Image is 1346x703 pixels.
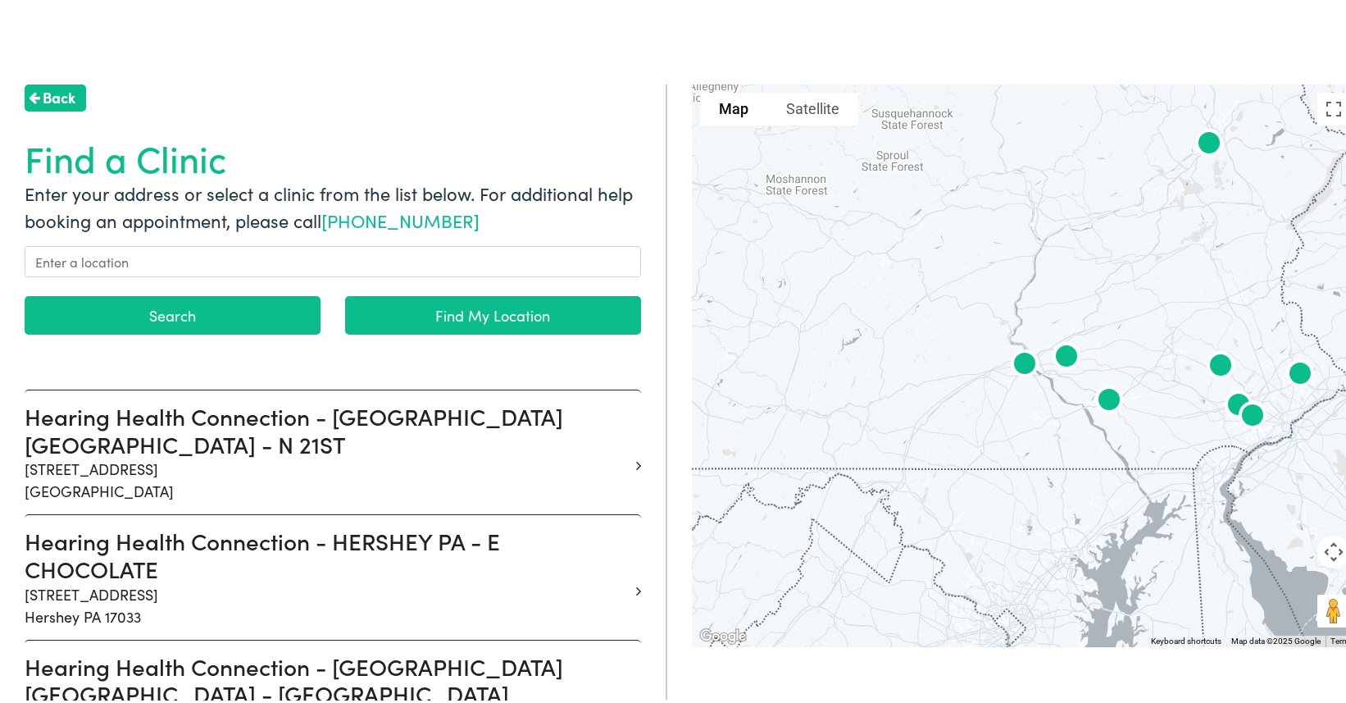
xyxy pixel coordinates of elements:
[25,580,629,624] p: [STREET_ADDRESS] Hershey PA 17033
[700,89,767,122] button: Show street map
[25,524,629,623] a: Hearing Health Connection - HERSHEY PA - E CHOCOLATE [STREET_ADDRESS]Hershey PA 17033
[767,89,858,122] button: Show satellite imagery
[25,454,629,499] p: [STREET_ADDRESS] [GEOGRAPHIC_DATA]
[25,399,629,499] a: Hearing Health Connection - [GEOGRAPHIC_DATA] [GEOGRAPHIC_DATA] - N 21ST [STREET_ADDRESS][GEOGRAP...
[25,524,629,579] h3: Hearing Health Connection - HERSHEY PA - E CHOCOLATE
[25,176,641,231] p: Enter your address or select a clinic from the list below. For additional help booking an appoint...
[25,133,641,176] h1: Find a Clinic
[25,293,321,331] button: Search
[696,623,750,644] a: Open this area in Google Maps (opens a new window)
[25,399,629,454] h3: Hearing Health Connection - [GEOGRAPHIC_DATA] [GEOGRAPHIC_DATA] - N 21ST
[696,623,750,644] img: Google
[345,293,641,331] a: Find My Location
[1231,633,1321,642] span: Map data ©2025 Google
[25,81,86,108] a: Back
[43,83,75,105] span: Back
[1151,632,1221,644] button: Keyboard shortcuts
[25,243,641,274] input: Enter a location
[321,204,480,230] a: [PHONE_NUMBER]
